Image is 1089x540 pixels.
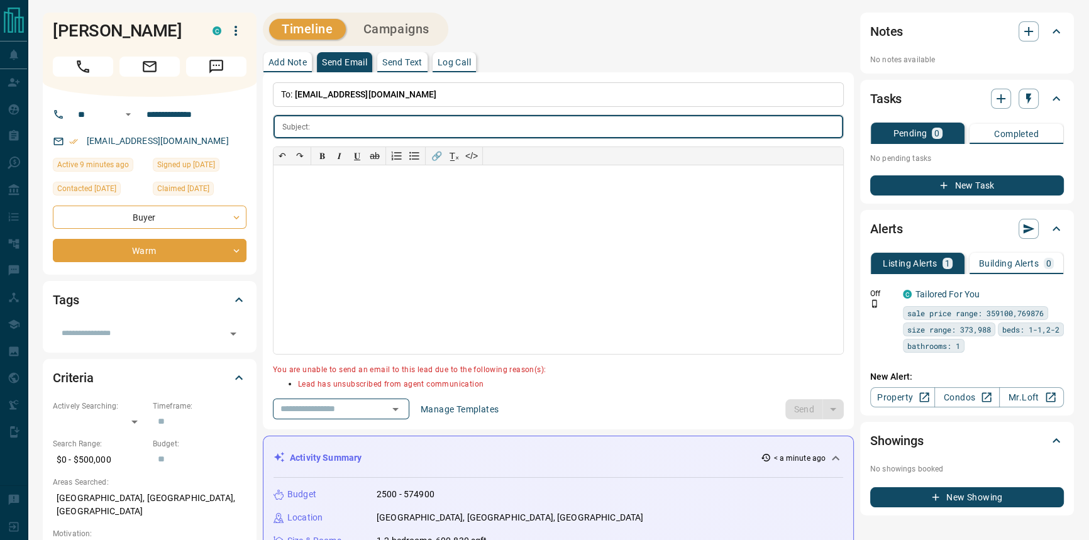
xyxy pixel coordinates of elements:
p: [GEOGRAPHIC_DATA], [GEOGRAPHIC_DATA], [GEOGRAPHIC_DATA] [53,488,246,522]
p: Subject: [282,121,310,133]
h2: Criteria [53,368,94,388]
button: </> [463,147,480,165]
p: No showings booked [870,463,1064,475]
a: Property [870,387,935,407]
span: Signed up [DATE] [157,158,215,171]
button: Open [121,107,136,122]
p: [GEOGRAPHIC_DATA], [GEOGRAPHIC_DATA], [GEOGRAPHIC_DATA] [377,511,643,524]
p: Add Note [268,58,307,67]
button: Numbered list [388,147,406,165]
div: Warm [53,239,246,262]
span: sale price range: 359100,769876 [907,307,1044,319]
div: Sat Sep 21 2024 [53,182,146,199]
span: Active 9 minutes ago [57,158,129,171]
span: bathrooms: 1 [907,339,960,352]
div: Activity Summary< a minute ago [274,446,843,470]
p: New Alert: [870,370,1064,383]
button: ab [366,147,384,165]
h2: Alerts [870,219,903,239]
p: Search Range: [53,438,146,449]
p: < a minute ago [773,453,826,464]
div: Notes [870,16,1064,47]
span: [EMAIL_ADDRESS][DOMAIN_NAME] [295,89,437,99]
p: To: [273,82,844,107]
p: No pending tasks [870,149,1064,168]
button: 𝐔 [348,147,366,165]
p: 0 [1046,259,1051,268]
div: Tasks [870,84,1064,114]
p: $0 - $500,000 [53,449,146,470]
div: Buyer [53,206,246,229]
button: 🔗 [428,147,445,165]
span: Claimed [DATE] [157,182,209,195]
p: Motivation: [53,528,246,539]
p: Pending [893,129,927,138]
span: size range: 373,988 [907,323,991,336]
p: You are unable to send an email to this lead due to the following reason(s): [273,364,844,377]
p: Completed [994,129,1039,138]
div: Fri Aug 15 2025 [53,158,146,175]
p: Activity Summary [290,451,362,465]
button: Open [387,400,404,418]
a: [EMAIL_ADDRESS][DOMAIN_NAME] [87,136,229,146]
button: Open [224,325,242,343]
span: Call [53,57,113,77]
div: Criteria [53,363,246,393]
div: Sun Aug 25 2024 [153,182,246,199]
p: Off [870,288,895,299]
p: Building Alerts [979,259,1039,268]
svg: Email Verified [69,137,78,146]
p: 1 [945,259,950,268]
button: New Showing [870,487,1064,507]
p: Lead has unsubscribed from agent communication [298,378,844,391]
button: T̲ₓ [445,147,463,165]
p: No notes available [870,54,1064,65]
button: Bullet list [406,147,423,165]
p: Actively Searching: [53,400,146,412]
svg: Push Notification Only [870,299,879,308]
button: ↷ [291,147,309,165]
button: 𝐁 [313,147,331,165]
span: 𝐔 [354,151,360,161]
div: condos.ca [213,26,221,35]
a: Condos [934,387,999,407]
p: Location [287,511,323,524]
s: ab [370,151,380,161]
p: Send Text [382,58,423,67]
h2: Tasks [870,89,902,109]
p: Listing Alerts [883,259,937,268]
button: Manage Templates [413,399,506,419]
span: Message [186,57,246,77]
p: Budget [287,488,316,501]
p: 0 [934,129,939,138]
div: condos.ca [903,290,912,299]
span: Contacted [DATE] [57,182,116,195]
p: Send Email [322,58,367,67]
button: Timeline [269,19,346,40]
h2: Showings [870,431,924,451]
p: Budget: [153,438,246,449]
div: Tags [53,285,246,315]
div: Showings [870,426,1064,456]
button: New Task [870,175,1064,196]
span: Email [119,57,180,77]
h1: [PERSON_NAME] [53,21,194,41]
button: ↶ [274,147,291,165]
h2: Tags [53,290,79,310]
button: 𝑰 [331,147,348,165]
h2: Notes [870,21,903,41]
p: Timeframe: [153,400,246,412]
button: Campaigns [351,19,442,40]
p: Log Call [438,58,471,67]
a: Mr.Loft [999,387,1064,407]
a: Tailored For You [915,289,980,299]
p: Areas Searched: [53,477,246,488]
span: beds: 1-1,2-2 [1002,323,1059,336]
p: 2500 - 574900 [377,488,434,501]
div: Alerts [870,214,1064,244]
div: Thu Oct 01 2020 [153,158,246,175]
div: split button [785,399,844,419]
